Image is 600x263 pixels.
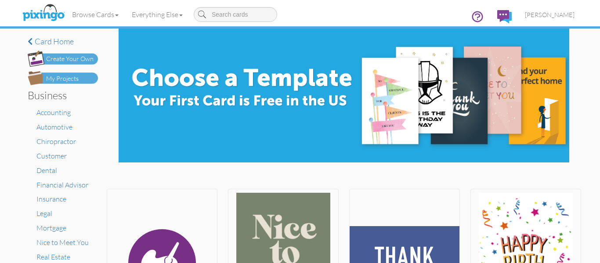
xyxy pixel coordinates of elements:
span: [PERSON_NAME] [525,11,575,18]
a: [PERSON_NAME] [518,4,581,26]
img: pixingo logo [20,2,67,24]
img: my-projects-button.png [28,71,98,85]
div: My Projects [46,74,79,83]
a: Legal [36,209,52,218]
h3: Business [28,90,91,101]
a: Insurance [36,195,66,203]
img: create-own-button.png [28,50,98,67]
a: Automotive [36,122,72,131]
a: Real Estate [36,252,70,261]
input: Search cards [194,7,277,22]
a: Mortgage [36,223,66,232]
div: Create Your Own [46,54,94,64]
a: Browse Cards [65,4,125,25]
a: Everything Else [125,4,189,25]
a: Nice to Meet You [36,238,89,247]
a: Chiropractor [36,137,76,146]
a: Financial Advisor [36,180,88,189]
img: e8896c0d-71ea-4978-9834-e4f545c8bf84.jpg [119,29,569,162]
a: Dental [36,166,57,175]
img: comments.svg [497,10,512,23]
a: Customer [36,151,67,160]
a: Card home [28,37,98,46]
a: Accounting [36,108,71,117]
